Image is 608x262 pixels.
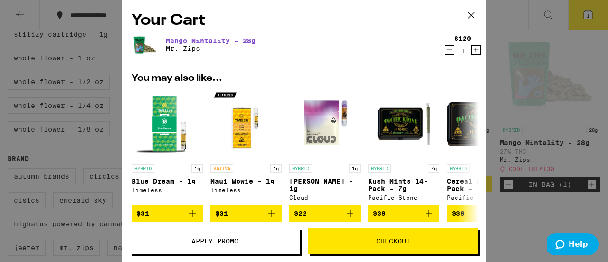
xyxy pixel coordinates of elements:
[428,164,439,173] p: 7g
[447,205,518,222] button: Add to bag
[210,88,282,159] img: Timeless - Maui Wowie - 1g
[132,177,203,185] p: Blue Dream - 1g
[454,47,471,55] div: 1
[547,233,598,257] iframe: Opens a widget where you can find more information
[132,187,203,193] div: Timeless
[136,210,149,217] span: $31
[349,164,361,173] p: 1g
[270,164,282,173] p: 1g
[210,177,282,185] p: Maui Wowie - 1g
[132,74,476,83] h2: You may also like...
[294,210,307,217] span: $22
[191,164,203,173] p: 1g
[132,88,203,205] a: Open page for Blue Dream - 1g from Timeless
[210,205,282,222] button: Add to bag
[308,228,478,254] button: Checkout
[132,34,158,56] img: Mr. Zips - Mango Mintality - 28g
[447,177,518,193] p: Cereal Milk 14-Pack - 7g
[166,45,256,52] p: Mr. Zips
[210,164,233,173] p: SATIVA
[289,88,361,205] a: Open page for Runtz - 1g from Cloud
[289,205,361,222] button: Add to bag
[452,210,465,217] span: $39
[454,35,471,42] div: $120
[368,194,439,201] div: Pacific Stone
[289,164,312,173] p: HYBRID
[368,177,439,193] p: Kush Mints 14-Pack - 7g
[215,210,228,217] span: $31
[132,205,203,222] button: Add to bag
[373,210,386,217] span: $39
[210,88,282,205] a: Open page for Maui Wowie - 1g from Timeless
[289,88,361,159] img: Cloud - Runtz - 1g
[447,194,518,201] div: Pacific Stone
[166,37,256,45] a: Mango Mintality - 28g
[471,45,481,55] button: Increment
[376,238,410,244] span: Checkout
[210,187,282,193] div: Timeless
[447,88,518,205] a: Open page for Cereal Milk 14-Pack - 7g from Pacific Stone
[447,164,470,173] p: HYBRID
[368,88,439,159] img: Pacific Stone - Kush Mints 14-Pack - 7g
[191,238,238,244] span: Apply Promo
[368,164,391,173] p: HYBRID
[132,164,154,173] p: HYBRID
[289,194,361,201] div: Cloud
[132,10,476,31] h2: Your Cart
[132,88,203,159] img: Timeless - Blue Dream - 1g
[447,88,518,159] img: Pacific Stone - Cereal Milk 14-Pack - 7g
[445,45,454,55] button: Decrement
[130,228,300,254] button: Apply Promo
[368,88,439,205] a: Open page for Kush Mints 14-Pack - 7g from Pacific Stone
[289,177,361,193] p: [PERSON_NAME] - 1g
[368,205,439,222] button: Add to bag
